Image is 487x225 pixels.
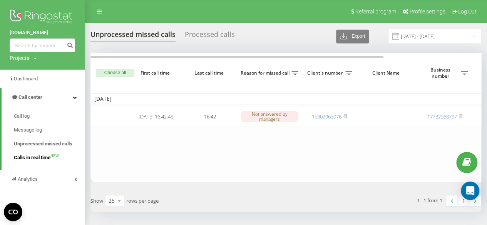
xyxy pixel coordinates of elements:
[241,111,298,122] div: Not answered by managers
[14,140,72,148] span: Unprocessed missed calls
[461,182,479,200] div: Open Intercom Messenger
[427,113,457,120] a: 17732368797
[241,70,291,76] span: Reason for missed call
[185,30,235,42] div: Processed calls
[90,30,176,42] div: Unprocessed missed calls
[417,197,442,204] div: 1 - 1 from 1
[135,70,177,76] span: First call time
[90,197,103,204] span: Show
[312,113,341,120] a: 15302963076
[10,54,29,62] div: Projects
[458,8,477,15] span: Log Out
[306,70,345,76] span: Client's number
[363,70,411,76] span: Client Name
[189,70,231,76] span: Last call time
[410,8,445,15] span: Profile settings
[14,76,38,82] span: Dashboard
[4,203,22,221] button: Open CMP widget
[14,126,42,134] span: Message log
[14,154,50,162] span: Calls in real time
[10,38,75,52] input: Search by number
[14,137,85,151] a: Unprocessed missed calls
[96,69,134,77] button: Choose all
[10,8,75,27] img: Ringostat logo
[14,151,85,165] a: Calls in real timeNEW
[14,123,85,137] a: Message log
[109,197,115,205] div: 25
[10,29,75,37] a: [DOMAIN_NAME]
[183,107,237,127] td: 16:42
[458,195,469,206] a: 1
[2,88,85,107] a: Call center
[336,30,369,43] button: Export
[14,109,85,123] a: Call log
[129,107,183,127] td: [DATE] 16:42:45
[126,197,159,204] span: rows per page
[18,94,42,100] span: Call center
[18,176,38,182] span: Analytics
[422,67,461,79] span: Business number
[355,8,396,15] span: Referral program
[14,112,30,120] span: Call log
